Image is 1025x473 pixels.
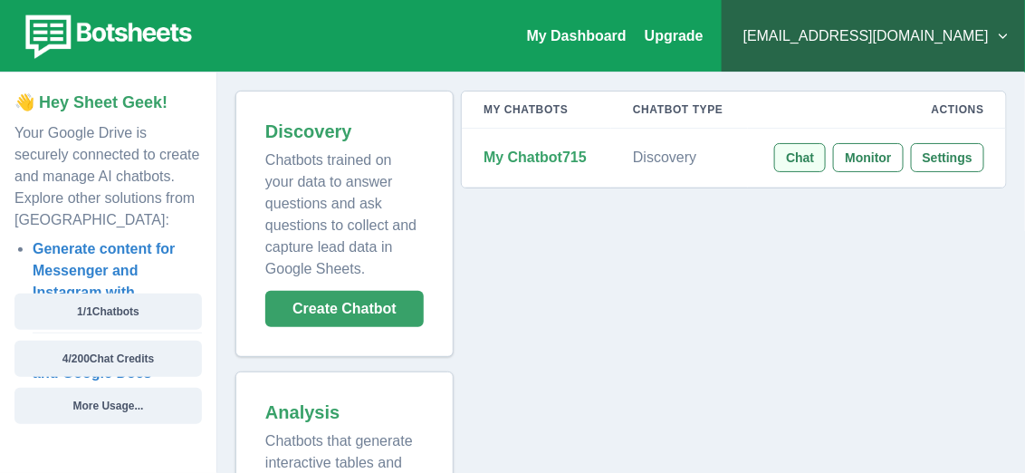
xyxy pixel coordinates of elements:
button: [EMAIL_ADDRESS][DOMAIN_NAME] [736,18,1011,54]
button: More Usage... [14,388,202,424]
a: Generate content for Messenger and Instagram with Manychat [33,241,175,322]
p: 👋 Hey Sheet Geek! [14,91,202,115]
button: Monitor [833,143,903,172]
button: Create Chatbot [265,291,424,327]
h2: Analysis [265,401,424,423]
p: Discovery [633,149,726,167]
button: Chat [774,143,826,172]
img: botsheets-logo.png [14,11,197,62]
a: Upgrade [645,28,704,43]
p: Chatbots trained on your data to answer questions and ask questions to collect and capture lead d... [265,142,424,280]
button: Settings [911,143,984,172]
button: 1/1Chatbots [14,294,202,330]
p: Your Google Drive is securely connected to create and manage AI chatbots. Explore other solutions... [14,115,202,231]
th: Chatbot Type [611,92,748,129]
h2: Discovery [265,121,424,142]
th: My Chatbots [462,92,611,129]
button: 4/200Chat Credits [14,341,202,377]
th: Actions [748,92,1006,129]
a: My Dashboard [527,28,627,43]
strong: My Chatbot715 [484,150,587,165]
